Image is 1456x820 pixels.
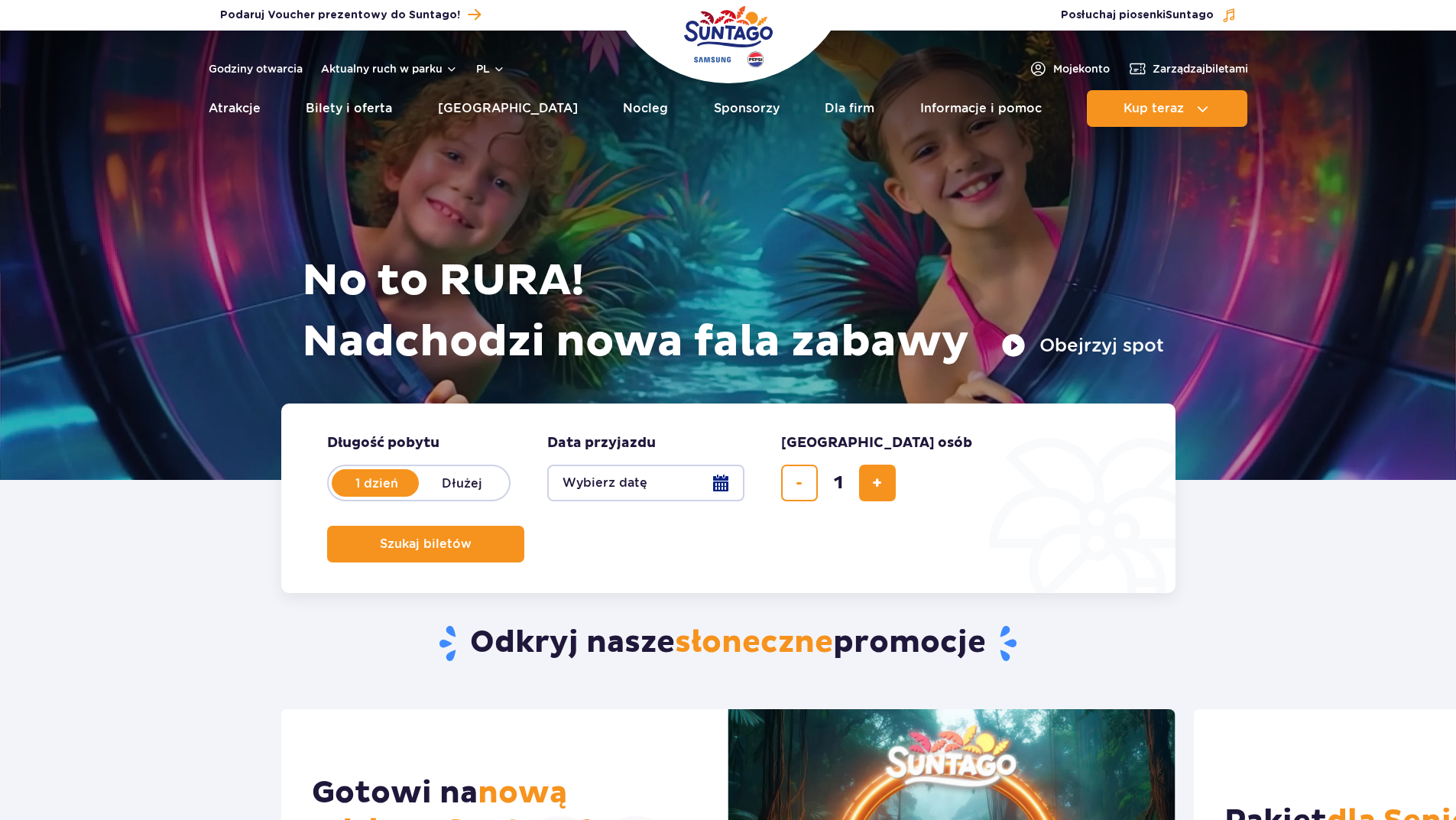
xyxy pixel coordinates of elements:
[327,526,524,562] button: Szukaj biletów
[781,434,972,452] span: [GEOGRAPHIC_DATA] osób
[859,465,896,501] button: dodaj bilet
[281,404,1176,593] form: Planowanie wizyty w Park of Poland
[380,537,472,551] span: Szukaj biletów
[1001,333,1164,358] button: Obejrzyj spot
[1124,102,1184,115] span: Kup teraz
[321,63,458,75] button: Aktualny ruch w parku
[209,61,303,76] a: Godziny otwarcia
[306,90,392,127] a: Bilety i oferta
[1061,8,1237,23] button: Posłuchaj piosenkiSuntago
[1153,61,1248,76] span: Zarządzaj biletami
[675,624,833,662] span: słoneczne
[419,467,506,499] label: Dłużej
[220,5,481,25] a: Podaruj Voucher prezentowy do Suntago!
[1087,90,1247,127] button: Kup teraz
[781,465,818,501] button: usuń bilet
[820,465,857,501] input: liczba biletów
[1166,10,1214,21] span: Suntago
[302,251,1164,373] h1: No to RURA! Nadchodzi nowa fala zabawy
[1061,8,1214,23] span: Posłuchaj piosenki
[209,90,261,127] a: Atrakcje
[1128,60,1248,78] a: Zarządzajbiletami
[280,624,1176,663] h2: Odkryj nasze promocje
[220,8,460,23] span: Podaruj Voucher prezentowy do Suntago!
[1053,61,1110,76] span: Moje konto
[623,90,668,127] a: Nocleg
[825,90,874,127] a: Dla firm
[547,434,656,452] span: Data przyjazdu
[327,434,439,452] span: Długość pobytu
[333,467,420,499] label: 1 dzień
[920,90,1042,127] a: Informacje i pomoc
[714,90,780,127] a: Sponsorzy
[476,61,505,76] button: pl
[1029,60,1110,78] a: Mojekonto
[547,465,744,501] button: Wybierz datę
[438,90,578,127] a: [GEOGRAPHIC_DATA]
